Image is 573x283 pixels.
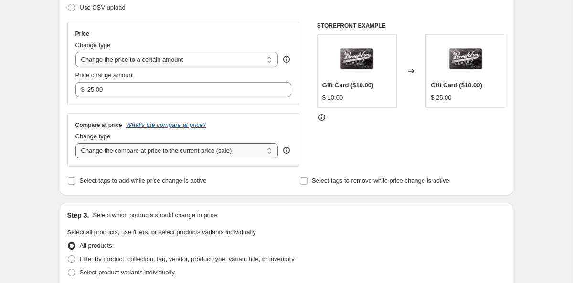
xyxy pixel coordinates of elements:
div: help [282,54,291,64]
h3: Compare at price [75,121,122,129]
h2: Step 3. [67,210,89,220]
span: Select product variants individually [80,269,175,276]
p: Select which products should change in price [93,210,217,220]
span: Change type [75,42,111,49]
span: $ [81,86,85,93]
span: Gift Card ($10.00) [431,82,482,89]
div: help [282,146,291,155]
span: Select tags to add while price change is active [80,177,207,184]
span: Select all products, use filters, or select products variants individually [67,229,256,236]
div: $ 10.00 [322,93,343,103]
h3: Price [75,30,89,38]
span: Select tags to remove while price change is active [312,177,449,184]
img: gift-card_80x.jpg [446,40,485,78]
span: Change type [75,133,111,140]
h6: STOREFRONT EXAMPLE [317,22,506,30]
span: Price change amount [75,72,134,79]
button: What's the compare at price? [126,121,207,128]
span: Gift Card ($10.00) [322,82,374,89]
span: Filter by product, collection, tag, vendor, product type, variant title, or inventory [80,255,295,262]
img: gift-card_80x.jpg [338,40,376,78]
span: Use CSV upload [80,4,126,11]
input: 80.00 [87,82,277,97]
span: All products [80,242,112,249]
div: $ 25.00 [431,93,451,103]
